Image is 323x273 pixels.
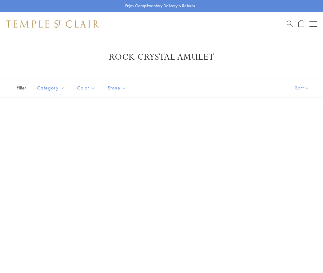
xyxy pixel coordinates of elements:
[298,20,304,28] a: Open Shopping Bag
[281,78,323,97] button: Show sort by
[34,84,69,92] span: Category
[287,20,293,28] a: Search
[15,52,308,63] h1: Rock Crystal Amulet
[74,84,100,92] span: Color
[105,84,131,92] span: Stone
[103,81,131,95] button: Stone
[6,20,99,28] img: Temple St. Clair
[125,3,195,9] p: Enjoy Complimentary Delivery & Returns
[309,20,317,28] button: Open navigation
[72,81,100,95] button: Color
[32,81,69,95] button: Category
